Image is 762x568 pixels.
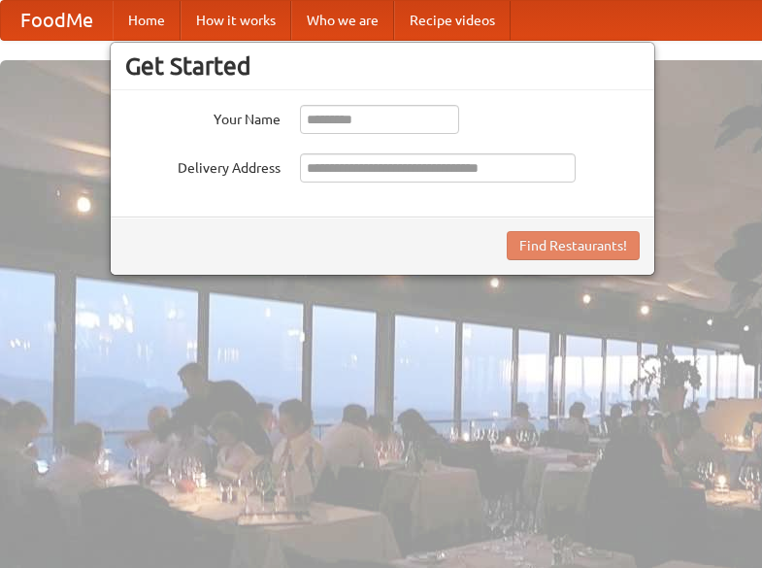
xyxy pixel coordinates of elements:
[125,105,281,129] label: Your Name
[181,1,291,40] a: How it works
[125,153,281,178] label: Delivery Address
[1,1,113,40] a: FoodMe
[291,1,394,40] a: Who we are
[113,1,181,40] a: Home
[394,1,511,40] a: Recipe videos
[125,51,640,81] h3: Get Started
[507,231,640,260] button: Find Restaurants!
